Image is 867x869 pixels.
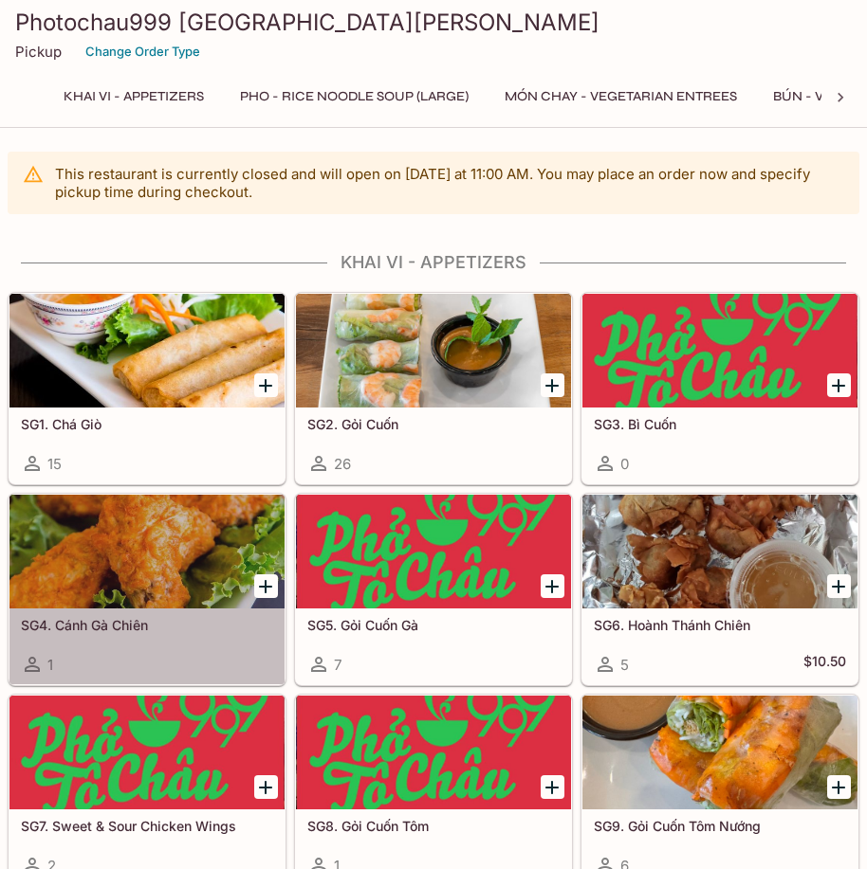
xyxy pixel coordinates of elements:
[541,775,564,799] button: Add SG8. Gỏi Cuốn Tôm
[827,373,851,397] button: Add SG3. Bì Cuốn
[9,495,285,608] div: SG4. Cánh Gà Chiên
[334,455,351,473] span: 26
[47,656,53,674] span: 1
[254,574,278,598] button: Add SG4. Cánh Gà Chiên
[582,294,858,407] div: SG3. Bì Cuốn
[254,775,278,799] button: Add SG7. Sweet & Sour Chicken Wings
[620,656,629,674] span: 5
[9,494,286,685] a: SG4. Cánh Gà Chiên1
[9,696,285,809] div: SG7. Sweet & Sour Chicken Wings
[296,696,571,809] div: SG8. Gỏi Cuốn Tôm
[827,775,851,799] button: Add SG9. Gỏi Cuốn Tôm Nướng
[582,495,858,608] div: SG6. Hoành Thánh Chiên
[295,494,572,685] a: SG5. Gỏi Cuốn Gà7
[582,696,858,809] div: SG9. Gỏi Cuốn Tôm Nướng
[15,43,62,61] p: Pickup
[307,818,560,834] h5: SG8. Gỏi Cuốn Tôm
[295,293,572,484] a: SG2. Gỏi Cuốn26
[541,373,564,397] button: Add SG2. Gỏi Cuốn
[47,455,62,473] span: 15
[581,293,858,484] a: SG3. Bì Cuốn0
[254,373,278,397] button: Add SG1. Chá Giò
[296,294,571,407] div: SG2. Gỏi Cuốn
[620,455,629,473] span: 0
[9,293,286,484] a: SG1. Chá Giò15
[827,574,851,598] button: Add SG6. Hoành Thánh Chiên
[581,494,858,685] a: SG6. Hoành Thánh Chiên5$10.50
[296,495,571,608] div: SG5. Gỏi Cuốn Gà
[55,165,844,201] p: This restaurant is currently closed and will open on [DATE] at 11:00 AM . You may place an order ...
[594,416,846,432] h5: SG3. Bì Cuốn
[9,294,285,407] div: SG1. Chá Giò
[541,574,564,598] button: Add SG5. Gỏi Cuốn Gà
[77,37,209,66] button: Change Order Type
[594,617,846,633] h5: SG6. Hoành Thánh Chiên
[334,656,341,674] span: 7
[307,617,560,633] h5: SG5. Gỏi Cuốn Gà
[15,8,852,37] h3: Photochau999 [GEOGRAPHIC_DATA][PERSON_NAME]
[8,252,859,273] h4: Khai Vi - Appetizers
[21,416,273,432] h5: SG1. Chá Giò
[230,83,479,110] button: Pho - Rice Noodle Soup (Large)
[21,617,273,633] h5: SG4. Cánh Gà Chiên
[21,818,273,834] h5: SG7. Sweet & Sour Chicken Wings
[307,416,560,432] h5: SG2. Gỏi Cuốn
[53,83,214,110] button: Khai Vi - Appetizers
[494,83,747,110] button: MÓN CHAY - Vegetarian Entrees
[594,818,846,834] h5: SG9. Gỏi Cuốn Tôm Nướng
[803,653,846,676] h5: $10.50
